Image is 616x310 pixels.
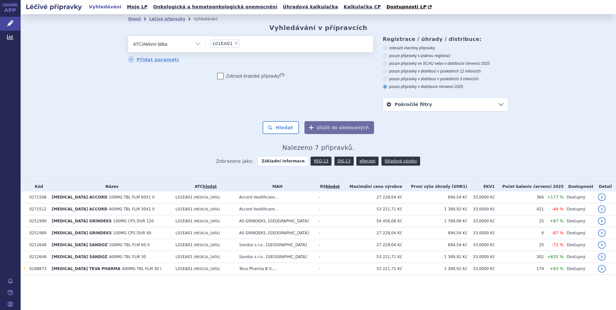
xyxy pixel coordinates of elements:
[598,241,606,249] a: detail
[550,266,563,271] span: +63 %
[269,24,368,32] h2: Vyhledávání v přípravcích
[26,263,49,275] td: 0188873
[383,76,508,82] label: pouze přípravky v distribuci v posledních 3 měsících
[598,193,606,201] a: detail
[176,255,193,259] span: L01EA01
[109,255,146,259] span: 400MG TBL FLM 30
[402,191,467,203] td: 894,54 Kč
[26,203,49,215] td: 0271512
[26,227,49,239] td: 0251989
[564,239,595,251] td: Dostupný
[341,239,402,251] td: 27 228,04 Kč
[550,218,563,223] span: +67 %
[258,157,308,166] strong: Základní informace
[598,217,606,225] a: detail
[341,215,402,227] td: 54 456,08 Kč
[87,3,123,11] a: Vyhledávání
[383,61,508,66] label: pouze přípravky ve SCAU nebo v distribuci
[564,191,595,203] td: Dostupný
[316,215,341,227] td: -
[436,84,463,89] span: v červenci 2025
[598,205,606,213] a: detail
[194,255,220,259] span: [MEDICAL_DATA]
[467,203,495,215] td: 33,0000 Kč
[282,144,354,151] span: Nalezeno 7 přípravků.
[495,251,544,263] td: 302
[495,191,544,203] td: 366
[402,215,467,227] td: 1 789,09 Kč
[463,61,490,66] span: v červenci 2025
[241,39,245,47] input: L01EA01
[495,263,544,275] td: 179
[341,227,402,239] td: 27 228,04 Kč
[384,3,435,12] a: Dostupnosti LP
[24,266,25,271] span: Tento přípravek má DNC/DoÚ.
[281,3,340,11] a: Úhradová kalkulačka
[402,251,467,263] td: 1 389,92 Kč
[564,251,595,263] td: Dostupný
[194,208,220,211] span: [MEDICAL_DATA]
[495,215,544,227] td: 25
[176,207,193,211] span: L01EA01
[495,203,544,215] td: 421
[341,191,402,203] td: 27 228,04 Kč
[598,265,606,273] a: detail
[326,184,340,189] a: vyhledávání neobsahuje žádnou platnou referenční skupinu
[194,219,220,223] span: [MEDICAL_DATA]
[236,263,316,275] td: Teva Pharma B.V.,...
[552,242,563,247] span: -71 %
[151,3,279,11] a: Onkologická a hematoonkologická onemocnění
[176,195,193,199] span: L01EA01
[213,41,233,46] span: L01EA01
[236,215,316,227] td: AS GRINDEKS, [GEOGRAPHIC_DATA]
[236,191,316,203] td: Accord Healthcare...
[52,255,108,259] span: [MEDICAL_DATA] SANDOZ
[52,219,112,223] span: [MEDICAL_DATA] GRINDEKS
[236,251,316,263] td: Sandoz s.r.o., [GEOGRAPHIC_DATA]
[402,203,467,215] td: 1 389,92 Kč
[402,227,467,239] td: 894,54 Kč
[52,195,108,199] span: [MEDICAL_DATA] ACCORD
[467,227,495,239] td: 33,0000 Kč
[304,121,374,134] button: Uložit do sledovaných
[234,41,238,45] span: ×
[21,2,87,11] h2: Léčivé přípravky
[236,203,316,215] td: Accord Healthcare...
[547,254,563,259] span: +655 %
[341,203,402,215] td: 53 221,71 Kč
[342,3,383,11] a: Kalkulačka CP
[316,263,341,275] td: -
[383,36,508,42] h3: Registrace / úhrady / distribuce:
[495,182,564,191] th: Počet balení
[52,207,108,211] span: [MEDICAL_DATA] ACCORD
[280,73,284,77] abbr: (?)
[236,239,316,251] td: Sandoz s.r.o., [GEOGRAPHIC_DATA]
[176,266,193,271] span: L01EA01
[316,251,341,263] td: -
[316,191,341,203] td: -
[128,57,179,63] a: Přidat parametr
[26,191,49,203] td: 0271508
[598,253,606,261] a: detail
[122,266,161,271] span: 400MG TBL FLM 30 I
[383,69,508,74] label: pouze přípravky v distribuci v posledních 12 měsících
[203,184,217,189] a: hledat
[172,182,236,191] th: ATC
[564,227,595,239] td: Dostupný
[52,266,120,271] span: [MEDICAL_DATA] TEVA PHARMA
[125,3,149,11] a: Moje LP
[194,231,220,235] span: [MEDICAL_DATA]
[26,182,49,191] th: Kód
[176,231,193,235] span: L01EA01
[109,195,154,199] span: 100MG TBL FLM 60X1 II
[316,203,341,215] td: -
[236,182,316,191] th: MAH
[149,17,185,21] a: Léčivé přípravky
[402,239,467,251] td: 894,54 Kč
[383,53,508,58] label: pouze přípravky s platnou registrací
[381,157,420,166] a: Skladové zásoby
[467,182,495,191] th: EKV1
[109,207,154,211] span: 400MG TBL FLM 30X1 II
[316,227,341,239] td: -
[263,121,299,134] button: Hledat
